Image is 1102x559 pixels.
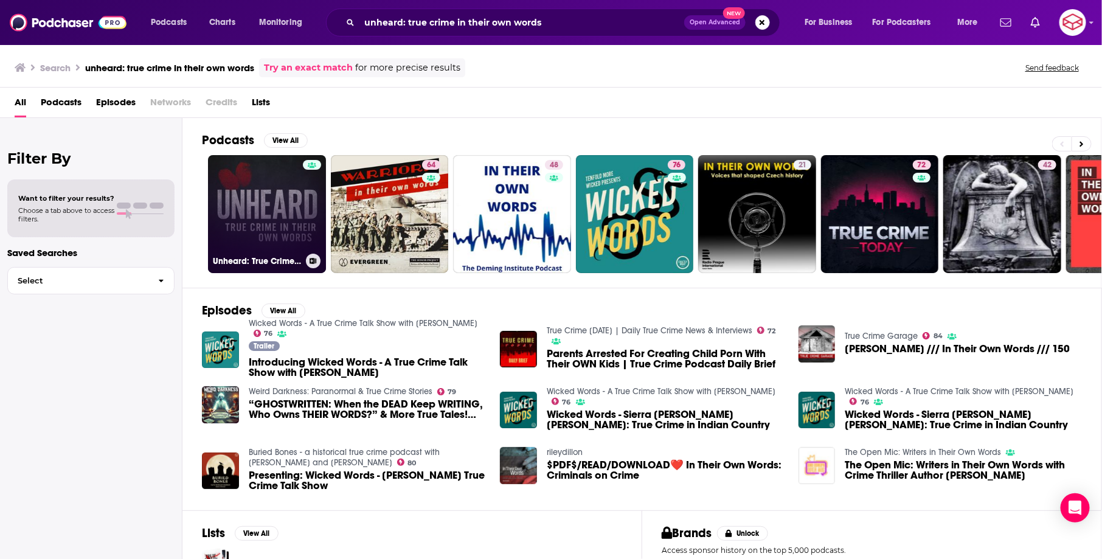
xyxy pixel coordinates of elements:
[202,303,305,318] a: EpisodesView All
[7,247,175,259] p: Saved Searches
[254,342,274,350] span: Trailer
[547,460,784,481] a: $PDF$/READ/DOWNLOAD️❤️ In Their Own Words: Criminals on Crime
[934,333,943,339] span: 84
[799,159,806,172] span: 21
[768,328,776,334] span: 72
[799,392,836,429] img: Wicked Words - Sierra Crane Murdoch: True Crime in Indian Country
[500,447,537,484] img: $PDF$/READ/DOWNLOAD️❤️ In Their Own Words: Criminals on Crime
[18,206,114,223] span: Choose a tab above to access filters.
[206,92,237,117] span: Credits
[453,155,571,273] a: 48
[845,460,1082,481] a: The Open Mic: Writers in Their Own Words with Crime Thriller Author David Putnam
[41,92,81,117] a: Podcasts
[873,14,931,31] span: For Podcasters
[202,386,239,423] img: “GHOSTWRITTEN: When the DEAD Keep WRITING, Who Owns THEIR WORDS?” & More True Tales! #WeirdDarkness
[264,61,353,75] a: Try an exact match
[805,14,853,31] span: For Business
[1059,9,1086,36] img: User Profile
[1026,12,1045,33] a: Show notifications dropdown
[264,133,308,148] button: View All
[201,13,243,32] a: Charts
[249,447,440,468] a: Buried Bones - a historical true crime podcast with Kate Winkler Dawson and Paul Holes
[547,409,784,430] span: Wicked Words - Sierra [PERSON_NAME] [PERSON_NAME]: True Crime in Indian Country
[500,392,537,429] img: Wicked Words - Sierra Crane Murdoch: True Crime in Indian Country
[1059,9,1086,36] button: Show profile menu
[427,159,435,172] span: 64
[1043,159,1052,172] span: 42
[550,159,558,172] span: 48
[757,327,776,334] a: 72
[96,92,136,117] a: Episodes
[673,159,681,172] span: 76
[8,277,148,285] span: Select
[355,61,460,75] span: for more precise results
[717,526,769,541] button: Unlock
[918,159,926,172] span: 72
[690,19,740,26] span: Open Advanced
[547,386,775,397] a: Wicked Words - A True Crime Talk Show with Kate Winkler Dawson
[563,400,571,405] span: 76
[251,13,318,32] button: open menu
[943,155,1061,273] a: 42
[151,14,187,31] span: Podcasts
[202,526,225,541] h2: Lists
[208,155,326,273] a: Unheard: True Crime in Their Own Words
[723,7,745,19] span: New
[1022,63,1083,73] button: Send feedback
[254,330,273,337] a: 76
[249,399,486,420] a: “GHOSTWRITTEN: When the DEAD Keep WRITING, Who Owns THEIR WORDS?” & More True Tales! #WeirdDarkness
[202,133,254,148] h2: Podcasts
[845,344,1070,354] a: Kyron Horman /// In Their Own Words /// 150
[1038,160,1056,170] a: 42
[235,526,279,541] button: View All
[547,325,752,336] a: True Crime Today | Daily True Crime News & Interviews
[331,155,449,273] a: 64
[262,304,305,318] button: View All
[249,357,486,378] a: Introducing Wicked Words - A True Crime Talk Show with Kate Winkler Dawson
[249,357,486,378] span: Introducing Wicked Words - A True Crime Talk Show with [PERSON_NAME]
[500,331,537,368] a: Parents Arrested For Creating Child Porn With Their OWN Kids | True Crime Podcast Daily Brief
[668,160,685,170] a: 76
[957,14,978,31] span: More
[142,13,203,32] button: open menu
[576,155,694,273] a: 76
[150,92,191,117] span: Networks
[202,332,239,369] img: Introducing Wicked Words - A True Crime Talk Show with Kate Winkler Dawson
[249,318,477,328] a: Wicked Words - A True Crime Talk Show with Kate Winkler Dawson
[209,14,235,31] span: Charts
[15,92,26,117] a: All
[684,15,746,30] button: Open AdvancedNew
[845,460,1082,481] span: The Open Mic: Writers in Their Own Words with Crime Thriller Author [PERSON_NAME]
[202,303,252,318] h2: Episodes
[249,386,432,397] a: Weird Darkness: Paranormal & True Crime Stories
[850,398,869,405] a: 76
[845,409,1082,430] a: Wicked Words - Sierra Crane Murdoch: True Crime in Indian Country
[845,447,1001,457] a: The Open Mic: Writers in Their Own Words
[861,400,869,405] span: 76
[913,160,931,170] a: 72
[545,160,563,170] a: 48
[407,460,416,466] span: 80
[799,447,836,484] img: The Open Mic: Writers in Their Own Words with Crime Thriller Author David Putnam
[202,133,308,148] a: PodcastsView All
[949,13,993,32] button: open menu
[18,194,114,203] span: Want to filter your results?
[202,453,239,490] img: Presenting: Wicked Words - Kate Winkler Dawson's True Crime Talk Show
[249,470,486,491] a: Presenting: Wicked Words - Kate Winkler Dawson's True Crime Talk Show
[821,155,939,273] a: 72
[249,470,486,491] span: Presenting: Wicked Words - [PERSON_NAME] True Crime Talk Show
[359,13,684,32] input: Search podcasts, credits, & more...
[547,447,583,457] a: rileydillon
[796,13,868,32] button: open menu
[547,349,784,369] a: Parents Arrested For Creating Child Porn With Their OWN Kids | True Crime Podcast Daily Brief
[845,409,1082,430] span: Wicked Words - Sierra [PERSON_NAME] [PERSON_NAME]: True Crime in Indian Country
